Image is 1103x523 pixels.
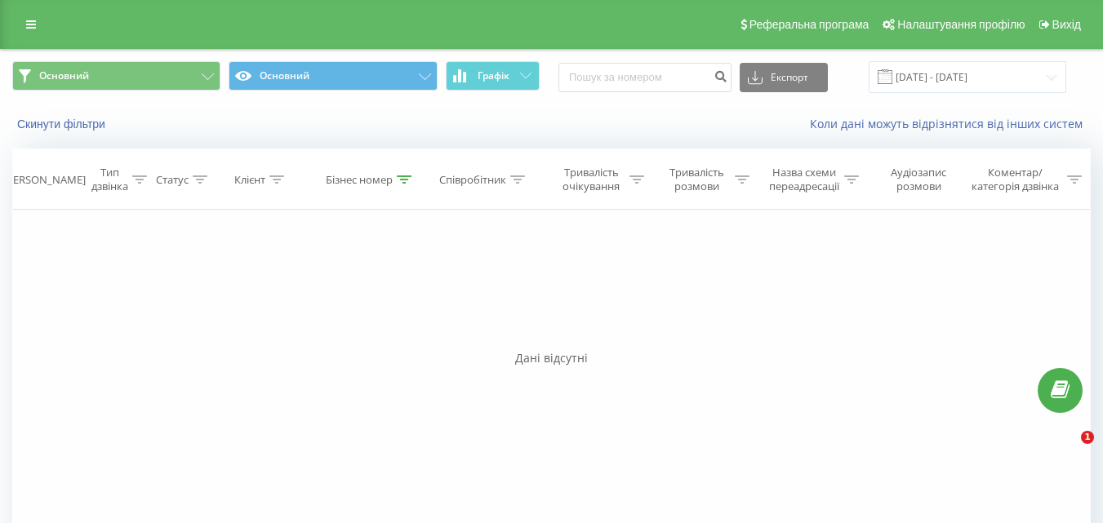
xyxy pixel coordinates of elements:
iframe: Intercom live chat [1047,431,1087,470]
div: Коментар/категорія дзвінка [967,166,1063,193]
span: 1 [1081,431,1094,444]
span: Основний [39,69,89,82]
div: [PERSON_NAME] [3,173,86,187]
div: Статус [156,173,189,187]
span: Графік [478,70,509,82]
div: Клієнт [234,173,265,187]
a: Коли дані можуть відрізнятися вiд інших систем [810,116,1091,131]
span: Вихід [1052,18,1081,31]
button: Основний [12,61,220,91]
span: Налаштування профілю [897,18,1025,31]
div: Дані відсутні [12,350,1091,366]
span: Реферальна програма [749,18,870,31]
div: Тривалість очікування [558,166,625,193]
div: Тривалість розмови [663,166,731,193]
div: Назва схеми переадресації [768,166,840,193]
div: Аудіозапис розмови [878,166,960,193]
button: Скинути фільтри [12,117,113,131]
button: Графік [446,61,540,91]
button: Основний [229,61,437,91]
button: Експорт [740,63,828,92]
div: Бізнес номер [326,173,393,187]
input: Пошук за номером [558,63,732,92]
div: Тип дзвінка [91,166,128,193]
div: Співробітник [439,173,506,187]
